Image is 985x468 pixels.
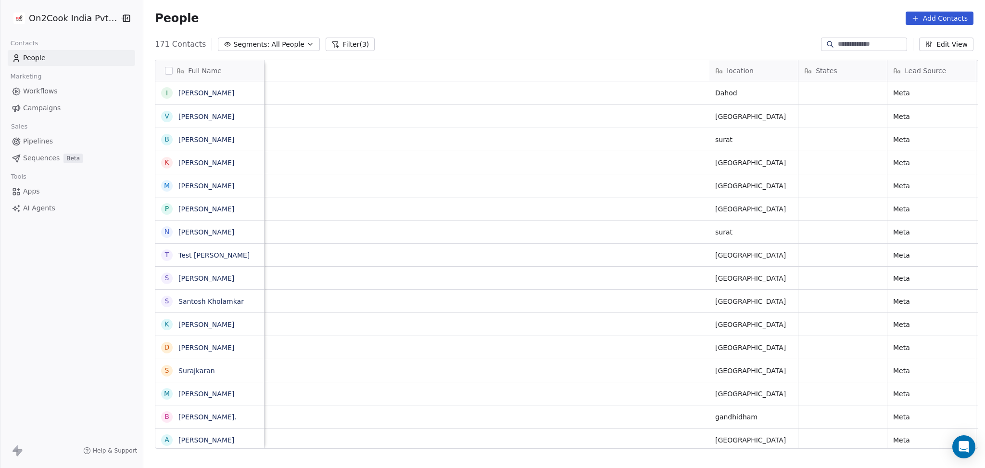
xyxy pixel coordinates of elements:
a: [PERSON_NAME]. [178,413,237,421]
span: Meta [893,343,970,352]
span: [GEOGRAPHIC_DATA] [715,273,792,283]
div: I [166,88,168,98]
span: [GEOGRAPHIC_DATA] [715,204,792,214]
a: [PERSON_NAME] [178,113,234,120]
span: Beta [63,154,83,163]
span: Segments: [233,39,269,50]
div: D [164,342,170,352]
a: [PERSON_NAME] [178,205,234,213]
a: [PERSON_NAME] [178,274,234,282]
button: Filter(3) [326,38,375,51]
span: Pipelines [23,136,53,146]
a: [PERSON_NAME] [178,159,234,167]
span: Meta [893,181,970,191]
span: Meta [893,435,970,445]
a: AI Agents [8,200,135,216]
a: People [8,50,135,66]
div: M [164,389,170,399]
a: [PERSON_NAME] [178,390,234,398]
div: V [164,111,169,121]
span: Meta [893,412,970,422]
div: S [165,365,169,376]
img: on2cook%20logo-04%20copy.jpg [13,13,25,24]
div: S [165,296,169,306]
span: Meta [893,112,970,121]
div: N [164,227,169,237]
span: Apps [23,186,40,196]
button: Edit View [919,38,973,51]
div: Full Name [155,60,264,81]
div: K [165,319,169,329]
span: Workflows [23,86,58,96]
a: [PERSON_NAME] [178,321,234,328]
div: Open Intercom Messenger [952,435,975,458]
a: [PERSON_NAME] [178,436,234,444]
div: grid [155,81,265,449]
span: [GEOGRAPHIC_DATA] [715,320,792,329]
div: States [798,60,887,81]
span: On2Cook India Pvt. Ltd. [29,12,117,25]
div: location [709,60,798,81]
span: Meta [893,158,970,168]
div: Lead Source [887,60,976,81]
span: States [816,66,837,76]
a: Help & Support [83,447,137,455]
span: [GEOGRAPHIC_DATA] [715,250,792,260]
span: Sequences [23,153,60,163]
span: [GEOGRAPHIC_DATA] [715,158,792,168]
div: B [164,134,169,144]
span: Marketing [6,69,46,84]
span: Contacts [6,36,42,51]
a: Surajkaran [178,367,215,375]
span: Lead Source [905,66,946,76]
a: [PERSON_NAME] [178,344,234,351]
span: Meta [893,273,970,283]
span: [GEOGRAPHIC_DATA] [715,181,792,191]
a: Campaigns [8,100,135,116]
span: People [23,53,46,63]
span: [GEOGRAPHIC_DATA] [715,435,792,445]
span: surat [715,135,792,144]
span: location [727,66,754,76]
button: Add Contacts [906,12,973,25]
div: M [164,181,170,191]
span: gandhidham [715,412,792,422]
span: Help & Support [93,447,137,455]
span: Meta [893,297,970,306]
span: Meta [893,227,970,237]
a: Test [PERSON_NAME] [178,251,250,259]
span: Meta [893,88,970,98]
span: 171 Contacts [155,39,206,50]
span: Dahod [715,88,792,98]
div: A [164,435,169,445]
a: [PERSON_NAME] [178,89,234,97]
div: P [165,204,169,214]
span: People [155,11,199,26]
span: surat [715,227,792,237]
span: Sales [7,119,32,134]
span: Meta [893,366,970,376]
span: Full Name [188,66,222,76]
a: SequencesBeta [8,150,135,166]
div: K [165,157,169,168]
span: All People [271,39,304,50]
a: Workflows [8,83,135,99]
span: [GEOGRAPHIC_DATA] [715,366,792,376]
span: Meta [893,250,970,260]
span: Meta [893,320,970,329]
a: [PERSON_NAME] [178,136,234,143]
span: Campaigns [23,103,61,113]
a: Apps [8,183,135,199]
span: Meta [893,204,970,214]
span: [GEOGRAPHIC_DATA] [715,297,792,306]
span: AI Agents [23,203,55,213]
div: S [165,273,169,283]
div: T [165,250,169,260]
span: Tools [7,169,30,184]
a: Santosh Kholamkar [178,298,244,305]
a: [PERSON_NAME] [178,182,234,190]
span: [GEOGRAPHIC_DATA] [715,112,792,121]
span: Meta [893,389,970,399]
div: B [164,412,169,422]
a: Pipelines [8,133,135,149]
